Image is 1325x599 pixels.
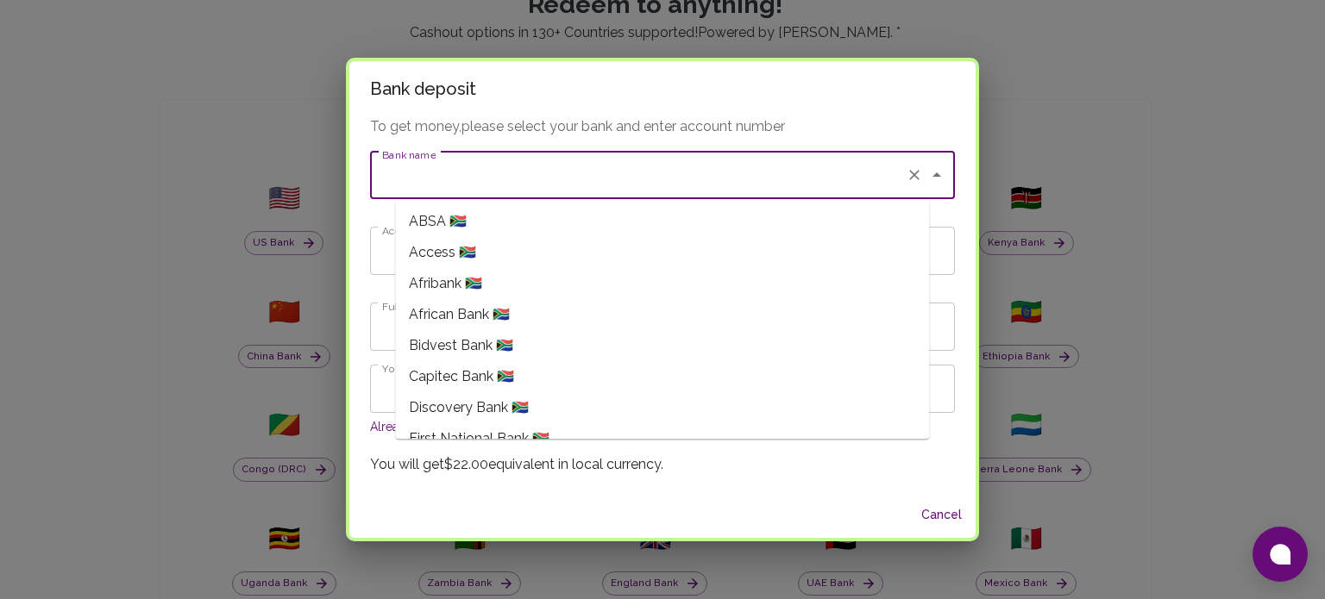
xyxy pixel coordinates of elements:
label: Your address [382,361,445,376]
button: Cancel [914,499,969,531]
p: To get money, please select your bank and enter account number [370,116,955,137]
span: Access 🇿🇦 [409,242,476,263]
label: Full name [382,299,429,314]
span: Discovery Bank 🇿🇦 [409,397,529,418]
span: Bidvest Bank 🇿🇦 [409,335,513,356]
p: You will get $22.00 equivalent in local currency. [370,454,955,475]
label: Account Number [382,223,464,238]
button: Clear [902,163,926,187]
span: African Bank 🇿🇦 [409,304,510,325]
button: Already have an account? Sign in to use saved account details [370,418,716,435]
button: Open chat window [1253,527,1308,582]
span: Afribank 🇿🇦 [409,273,482,294]
button: Close [925,163,949,187]
span: First National Bank 🇿🇦 [409,428,549,449]
label: Bank name [382,147,436,162]
h2: Bank deposit [349,61,976,116]
span: Capitec Bank 🇿🇦 [409,366,514,387]
span: ABSA 🇿🇦 [409,211,467,232]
